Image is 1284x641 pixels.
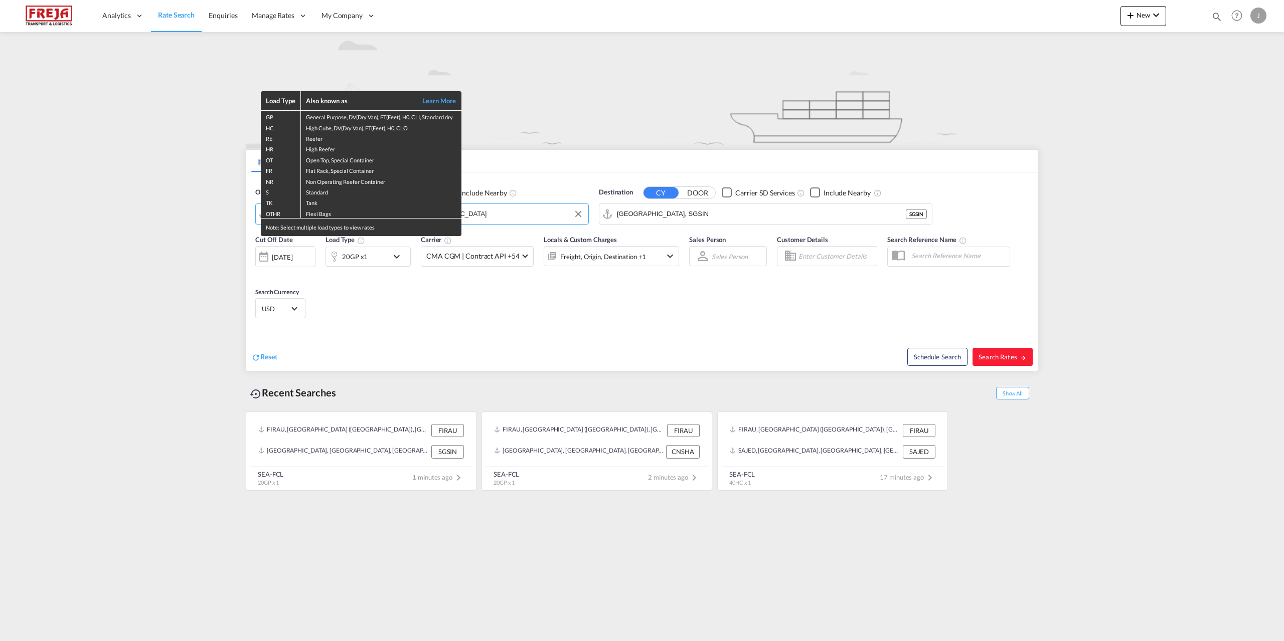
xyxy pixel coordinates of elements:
[301,154,461,164] td: Open Top, Special Container
[261,122,301,132] td: HC
[261,196,301,207] td: TK
[301,207,461,219] td: Flexi Bags
[411,96,456,105] a: Learn More
[306,96,411,105] div: Also known as
[261,175,301,186] td: NR
[301,196,461,207] td: Tank
[261,186,301,196] td: S
[301,186,461,196] td: Standard
[261,154,301,164] td: OT
[301,175,461,186] td: Non Operating Reefer Container
[301,132,461,143] td: Reefer
[261,219,461,236] div: Note: Select multiple load types to view rates
[261,143,301,153] td: HR
[301,122,461,132] td: High Cube, DV(Dry Van), FT(Feet), H0, CLO
[261,207,301,219] td: OTHR
[301,111,461,122] td: General Purpose, DV(Dry Van), FT(Feet), H0, CLI, Standard dry
[261,132,301,143] td: RE
[261,164,301,175] td: FR
[261,91,301,111] th: Load Type
[301,164,461,175] td: Flat Rack, Special Container
[301,143,461,153] td: High Reefer
[261,111,301,122] td: GP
